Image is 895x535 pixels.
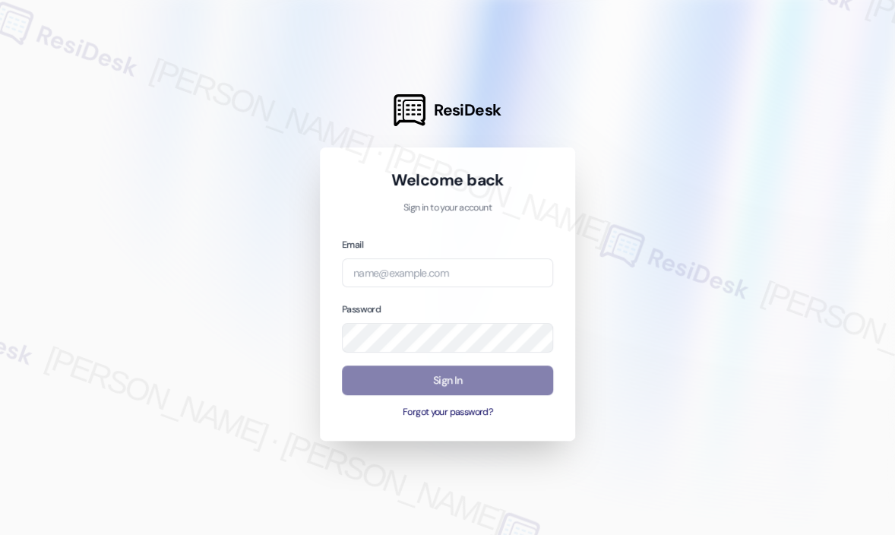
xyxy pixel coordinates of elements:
[342,406,553,419] button: Forgot your password?
[342,366,553,395] button: Sign In
[342,201,553,215] p: Sign in to your account
[342,303,381,315] label: Password
[342,239,363,251] label: Email
[434,100,501,121] span: ResiDesk
[394,94,425,126] img: ResiDesk Logo
[342,258,553,288] input: name@example.com
[342,169,553,191] h1: Welcome back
